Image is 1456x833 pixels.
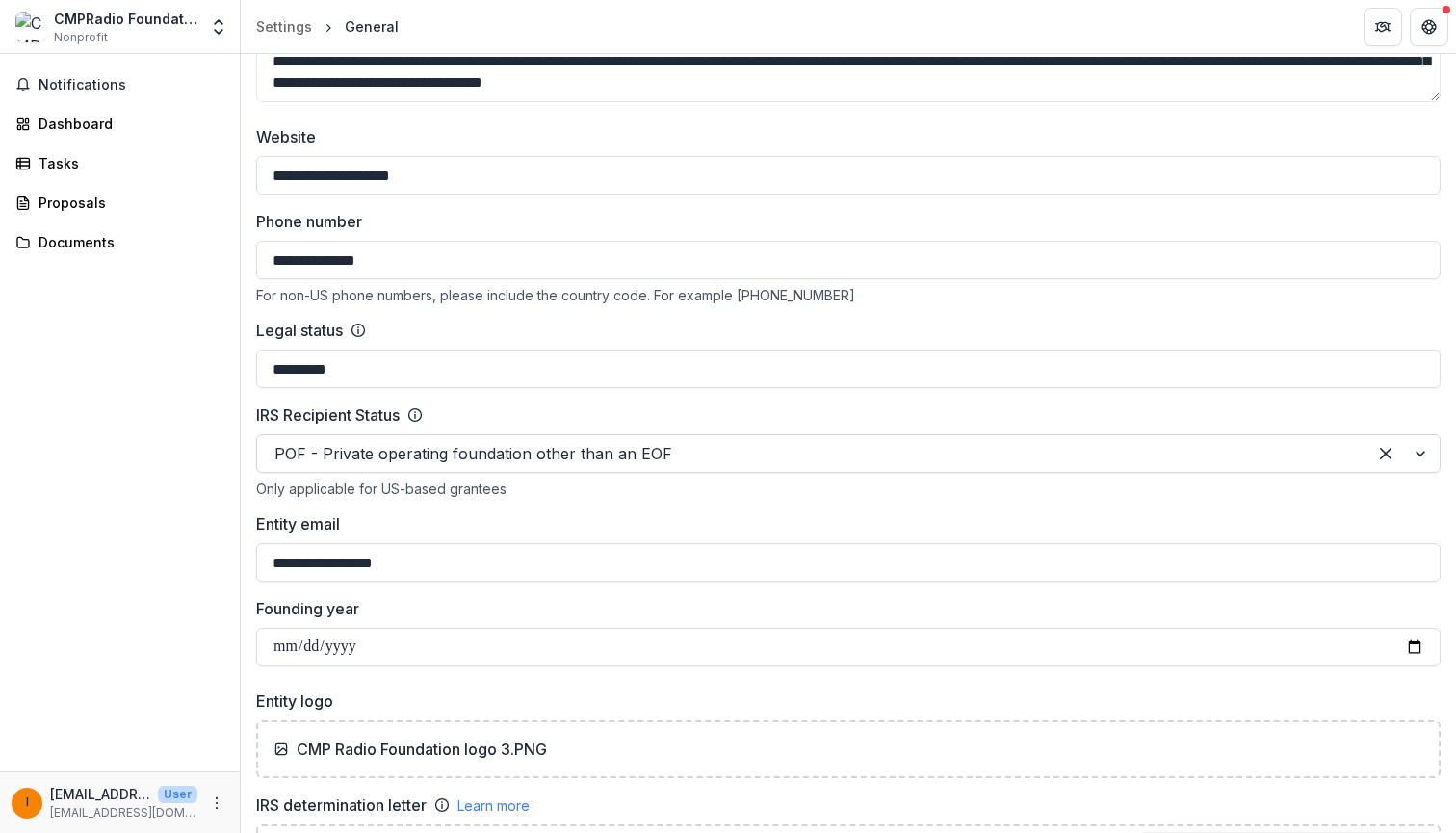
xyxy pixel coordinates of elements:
button: Notifications [8,69,232,100]
div: Documents [39,232,217,252]
a: Proposals [8,187,232,219]
label: Phone number [256,210,1429,233]
label: IRS determination letter [256,794,427,817]
div: Proposals [39,193,217,213]
a: Documents [8,226,232,258]
div: For non-US phone numbers, please include the country code. For example [PHONE_NUMBER] [256,287,1441,303]
div: Dashboard [39,114,217,134]
label: Entity logo [256,690,1429,713]
div: Only applicable for US-based grantees [256,481,1441,497]
div: CMPRadio Foundation [54,9,197,29]
span: Nonprofit [54,29,108,46]
nav: breadcrumb [248,13,406,40]
label: Entity email [256,512,1429,535]
label: Legal status [256,319,343,342]
label: Founding year [256,597,1429,620]
label: IRS Recipient Status [256,403,400,427]
div: Settings [256,16,312,37]
div: info@cmpradio.net [26,796,29,809]
div: Clear selected options [1370,438,1401,469]
p: User [158,786,197,803]
p: [EMAIL_ADDRESS][DOMAIN_NAME] [50,784,150,804]
div: General [345,16,399,37]
label: Website [256,125,1429,148]
button: More [205,792,228,815]
a: Learn more [457,795,530,816]
a: Settings [248,13,320,40]
div: Tasks [39,153,217,173]
span: Notifications [39,77,224,93]
p: [EMAIL_ADDRESS][DOMAIN_NAME] [50,804,197,821]
a: Dashboard [8,108,232,140]
button: Open entity switcher [205,8,232,46]
img: CMPRadio Foundation [15,12,46,42]
a: Tasks [8,147,232,179]
button: Partners [1364,8,1402,46]
p: CMP Radio Foundation logo 3.PNG [297,738,547,761]
button: Get Help [1410,8,1448,46]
